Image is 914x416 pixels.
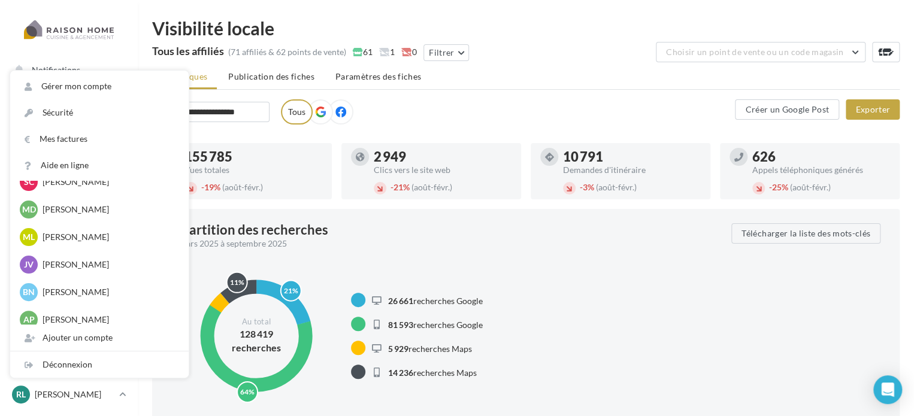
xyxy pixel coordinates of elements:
[666,47,843,57] span: Choisir un point de vente ou un code magasin
[7,192,131,214] a: Médiathèque
[43,231,174,243] p: [PERSON_NAME]
[43,204,174,215] p: [PERSON_NAME]
[23,231,35,243] span: ML
[580,182,583,192] span: -
[10,383,128,406] a: RL [PERSON_NAME]
[16,388,26,400] span: RL
[391,182,410,192] span: 21%
[563,166,701,174] div: Demandes d'itinéraire
[335,71,421,81] span: Paramètres des fiches
[596,182,637,192] span: (août-févr.)
[423,44,469,61] button: Filtrer
[7,138,131,160] a: Boîte de réception 99+
[7,59,126,80] button: Notifications
[790,182,831,192] span: (août-févr.)
[411,182,452,192] span: (août-févr.)
[24,259,34,271] span: JV
[580,182,594,192] span: 3%
[222,182,263,192] span: (août-févr.)
[10,99,189,126] a: Sécurité
[401,46,417,58] span: 0
[7,218,131,240] a: Mon réseau
[769,182,772,192] span: -
[23,286,35,298] span: Bn
[10,126,189,152] a: Mes factures
[167,238,722,250] div: De mars 2025 à septembre 2025
[35,388,114,400] p: [PERSON_NAME]
[43,176,174,188] p: [PERSON_NAME]
[152,19,900,37] div: Visibilité locale
[752,166,890,174] div: Appels téléphoniques générés
[873,375,902,404] div: Open Intercom Messenger
[388,319,413,329] span: 81 593
[7,112,131,133] a: Opérations
[201,182,220,192] span: 19%
[391,182,394,192] span: -
[152,45,224,56] div: Tous les affiliés
[388,343,472,353] span: recherches Maps
[10,351,189,378] div: Déconnexion
[388,295,413,305] span: 26 661
[43,259,174,271] p: [PERSON_NAME]
[353,46,373,58] span: 61
[388,343,408,353] span: 5 929
[388,367,477,377] span: recherches Maps
[24,176,34,188] span: SC
[43,286,174,298] p: [PERSON_NAME]
[769,182,788,192] span: 25%
[22,204,36,215] span: MD
[228,46,346,58] div: (71 affiliés & 62 points de vente)
[32,65,80,75] span: Notifications
[184,166,322,174] div: Vues totales
[731,223,880,244] button: Télécharger la liste des mots-clés
[10,73,189,99] a: Gérer mon compte
[10,152,189,178] a: Aide en ligne
[23,314,35,326] span: AP
[388,295,483,305] span: recherches Google
[167,223,328,236] div: Répartition des recherches
[388,319,483,329] span: recherches Google
[752,150,890,163] div: 626
[7,245,131,267] a: Campagnes
[656,42,865,62] button: Choisir un point de vente ou un code magasin
[281,99,313,125] label: Tous
[374,150,512,163] div: 2 949
[228,71,314,81] span: Publication des fiches
[201,182,204,192] span: -
[735,99,839,120] button: Créer un Google Post
[563,150,701,163] div: 10 791
[7,165,131,187] a: Visibilité locale
[10,324,189,351] div: Ajouter un compte
[846,99,900,120] button: Exporter
[184,150,322,163] div: 155 785
[388,367,413,377] span: 14 236
[374,166,512,174] div: Clics vers le site web
[43,314,174,326] p: [PERSON_NAME]
[379,46,395,58] span: 1
[7,85,131,107] a: Tableau de bord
